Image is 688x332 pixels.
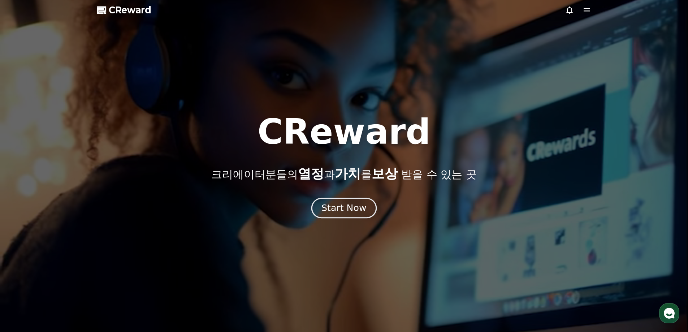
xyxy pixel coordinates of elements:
a: 홈 [2,229,48,247]
span: 보상 [372,166,398,181]
span: 설정 [112,240,120,246]
span: CReward [109,4,151,16]
p: 크리에이터분들의 과 를 받을 수 있는 곳 [211,167,476,181]
a: Start Now [313,206,375,212]
button: Start Now [311,198,377,218]
a: 설정 [93,229,139,247]
span: 열정 [298,166,324,181]
h1: CReward [258,115,430,149]
span: 홈 [23,240,27,246]
a: 대화 [48,229,93,247]
span: 가치 [335,166,361,181]
div: Start Now [321,202,366,214]
a: CReward [97,4,151,16]
span: 대화 [66,240,75,246]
